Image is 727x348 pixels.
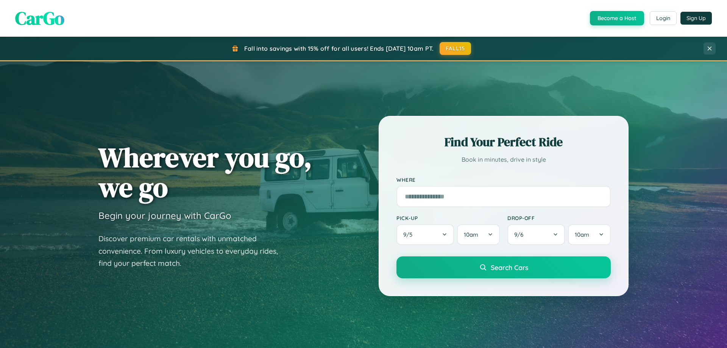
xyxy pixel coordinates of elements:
[396,154,611,165] p: Book in minutes, drive in style
[15,6,64,31] span: CarGo
[98,142,312,202] h1: Wherever you go, we go
[650,11,677,25] button: Login
[514,231,527,238] span: 9 / 6
[575,231,589,238] span: 10am
[396,224,454,245] button: 9/5
[244,45,434,52] span: Fall into savings with 15% off for all users! Ends [DATE] 10am PT.
[507,215,611,221] label: Drop-off
[590,11,644,25] button: Become a Host
[396,215,500,221] label: Pick-up
[457,224,500,245] button: 10am
[680,12,712,25] button: Sign Up
[464,231,478,238] span: 10am
[403,231,416,238] span: 9 / 5
[507,224,565,245] button: 9/6
[98,233,288,270] p: Discover premium car rentals with unmatched convenience. From luxury vehicles to everyday rides, ...
[568,224,611,245] button: 10am
[396,176,611,183] label: Where
[98,210,231,221] h3: Begin your journey with CarGo
[396,256,611,278] button: Search Cars
[440,42,471,55] button: FALL15
[491,263,528,272] span: Search Cars
[396,134,611,150] h2: Find Your Perfect Ride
